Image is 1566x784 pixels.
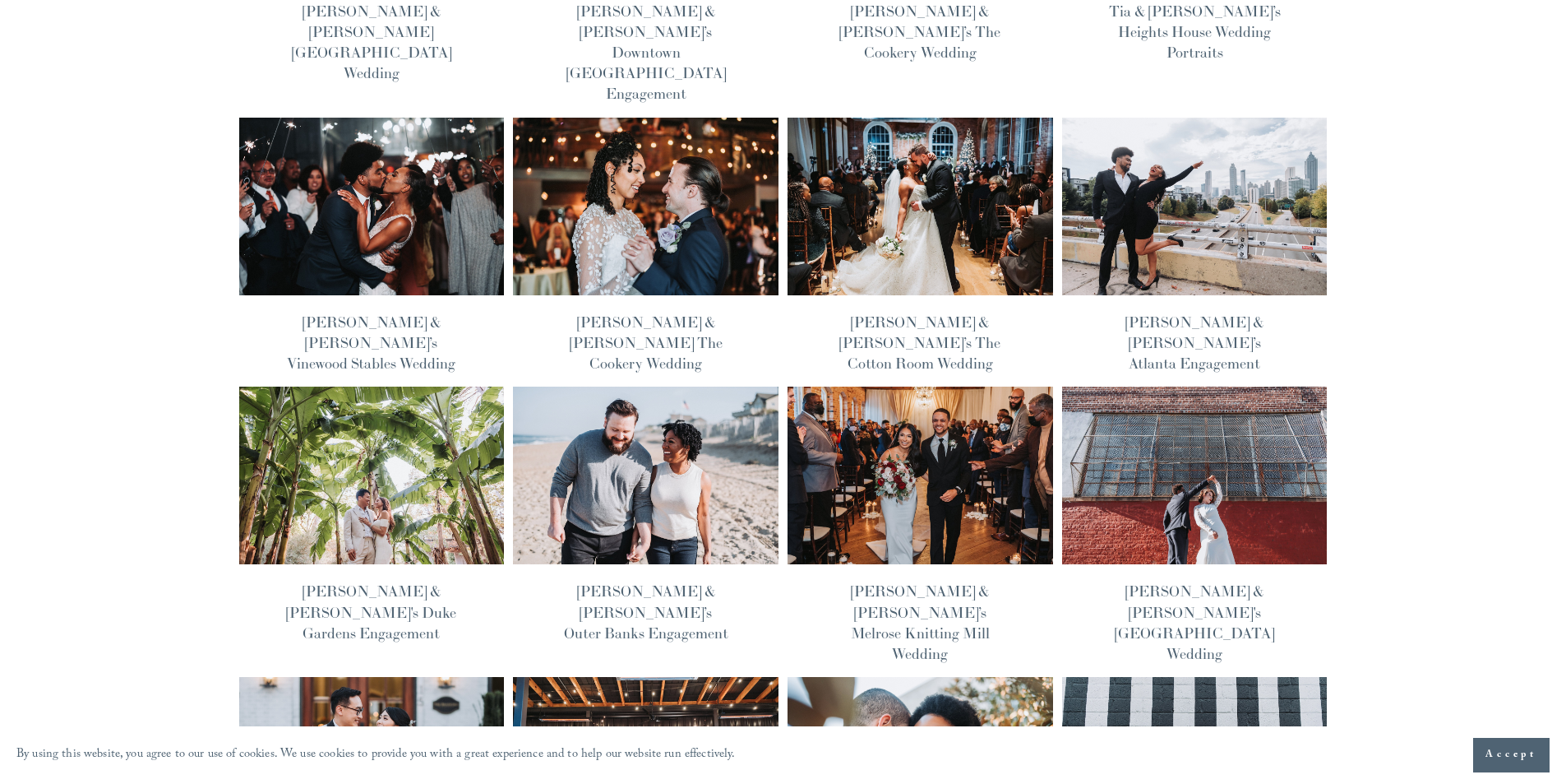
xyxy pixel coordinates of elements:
[564,582,728,642] a: [PERSON_NAME] & [PERSON_NAME]’s Outer Banks Engagement
[839,313,1000,373] a: [PERSON_NAME] & [PERSON_NAME]’s The Cotton Room Wedding
[1473,738,1550,772] button: Accept
[286,582,456,642] a: [PERSON_NAME] & [PERSON_NAME]'s Duke Gardens Engagement
[287,313,455,373] a: [PERSON_NAME] & [PERSON_NAME]’s Vinewood Stables Wedding
[292,2,451,83] a: [PERSON_NAME] & [PERSON_NAME][GEOGRAPHIC_DATA] Wedding
[566,2,726,104] a: [PERSON_NAME] & [PERSON_NAME]’s Downtown [GEOGRAPHIC_DATA] Engagement
[1115,582,1274,663] a: [PERSON_NAME] & [PERSON_NAME]'s [GEOGRAPHIC_DATA] Wedding
[851,582,990,663] a: [PERSON_NAME] & [PERSON_NAME]’s Melrose Knitting Mill Wedding
[786,386,1054,565] img: Francesca &amp; Mike’s Melrose Knitting Mill Wedding
[570,313,723,373] a: [PERSON_NAME] & [PERSON_NAME] The Cookery Wedding
[1125,313,1263,373] a: [PERSON_NAME] & [PERSON_NAME]’s Atlanta Engagement
[512,116,780,295] img: Bethany &amp; Alexander’s The Cookery Wedding
[238,386,506,565] img: Francesca &amp; George's Duke Gardens Engagement
[1485,747,1537,763] span: Accept
[238,116,506,295] img: Shakira &amp; Shawn’s Vinewood Stables Wedding
[786,116,1054,295] img: Lauren &amp; Ian’s The Cotton Room Wedding
[512,386,780,565] img: Lauren &amp; Ian’s Outer Banks Engagement
[1060,386,1328,565] img: Emily &amp; Stephen's Brooklyn Green Building Wedding
[1060,116,1328,295] img: Shakira &amp; Shawn’s Atlanta Engagement
[16,744,736,768] p: By using this website, you agree to our use of cookies. We use cookies to provide you with a grea...
[1109,2,1281,62] a: Tia & [PERSON_NAME]’s Heights House Wedding Portraits
[839,2,1000,62] a: [PERSON_NAME] & [PERSON_NAME]’s The Cookery Wedding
